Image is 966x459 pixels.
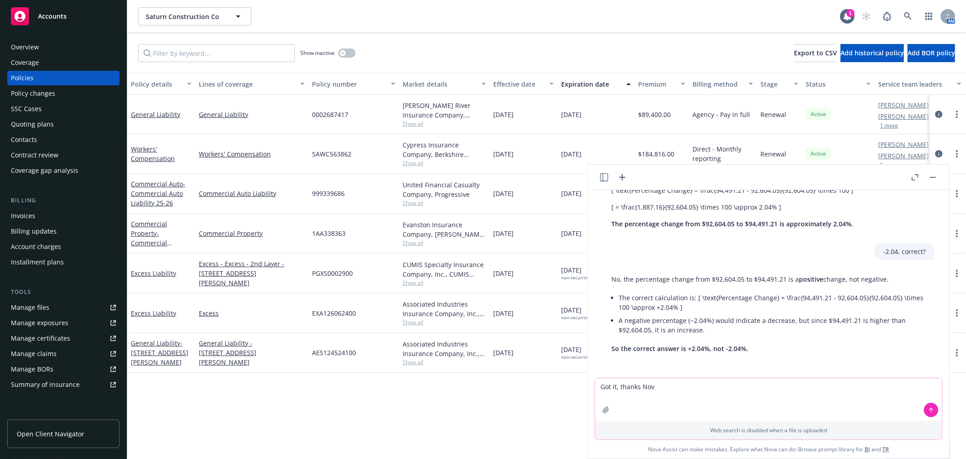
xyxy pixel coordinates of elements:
button: Add historical policy [841,44,904,62]
div: Status [806,79,861,89]
button: 1 more [880,123,898,128]
span: [DATE] [493,229,514,238]
div: Billing updates [11,224,57,239]
button: Policy details [127,73,195,95]
a: Contacts [7,132,120,147]
div: Cypress Insurance Company, Berkshire Hathaway Homestate Companies (BHHC) [403,140,486,159]
div: Billing method [692,79,743,89]
span: [DATE] [493,269,514,278]
a: more [952,268,962,279]
span: Active [809,150,827,158]
div: Associated Industries Insurance Company, Inc., AmTrust Financial Services, CRC Group [403,339,486,358]
button: 1 more [880,162,898,168]
span: [DATE] [493,110,514,119]
a: Excess [199,308,305,318]
a: [PERSON_NAME] [878,140,929,149]
button: Add BOR policy [908,44,955,62]
button: Export to CSV [794,44,837,62]
div: non-recurring [561,354,590,360]
button: Billing method [689,73,757,95]
a: Commercial Auto Liability [199,189,305,198]
a: more [952,188,962,199]
span: - Commercial Auto Liability 25-26 [131,180,185,207]
textarea: Got it, thanks Nov [595,378,942,421]
p: A negative percentage (−2.04%) would indicate a decrease, but since $94,491.21 is higher than $92... [619,316,926,335]
span: [DATE] [493,348,514,357]
div: Manage files [11,300,49,315]
span: Add BOR policy [908,49,955,57]
span: 0002687417 [312,110,348,119]
div: Summary of insurance [11,377,80,392]
div: United Financial Casualty Company, Progressive [403,180,486,199]
span: [DATE] [493,308,514,318]
div: Policies [11,71,34,85]
p: Web search is disabled when a file is uploaded [601,426,937,434]
span: PGXS0002900 [312,269,353,278]
a: more [952,347,962,358]
span: [DATE] [561,110,582,119]
a: more [952,308,962,318]
div: Effective date [493,79,544,89]
button: Policy number [308,73,399,95]
a: Workers' Compensation [131,145,175,163]
a: General Liability [131,110,180,119]
span: [DATE] [561,149,582,159]
a: Contract review [7,148,120,162]
input: Filter by keyword... [138,44,295,62]
a: General Liability [131,339,188,366]
a: Manage certificates [7,331,120,346]
span: 1AA338363 [312,229,346,238]
a: Manage exposures [7,316,120,330]
span: positive [799,275,823,283]
div: Policy changes [11,86,55,101]
a: Excess - Excess - 2nd Layer - [STREET_ADDRESS][PERSON_NAME] [199,259,305,288]
a: SSC Cases [7,102,120,116]
div: Manage certificates [11,331,70,346]
a: Billing updates [7,224,120,239]
span: EXA126062400 [312,308,356,318]
a: Switch app [920,7,938,25]
a: Account charges [7,239,120,254]
span: 999339686 [312,189,345,198]
a: Coverage [7,55,120,70]
a: BI [865,445,870,453]
div: [PERSON_NAME] River Insurance Company, [PERSON_NAME] River Group, CRC Group [403,101,486,120]
span: Nova Assist can make mistakes. Explore what Nova can do: Browse prompt library for and [591,440,946,459]
a: Accounts [7,4,120,29]
span: [DATE] [561,229,582,238]
a: more [952,228,962,239]
span: [DATE] [561,345,590,360]
div: Invoices [11,209,35,223]
button: Status [802,73,875,95]
span: [DATE] [561,265,590,281]
a: Overview [7,40,120,54]
span: [DATE] [493,189,514,198]
div: Stage [760,79,788,89]
a: [PERSON_NAME] [878,112,929,121]
p: [ \text{Percentage Change} = \frac{94,491.21 - 92,604.05}{92,604.05} \times 100 ] [611,186,853,195]
span: - [STREET_ADDRESS][PERSON_NAME] [131,339,188,366]
a: Workers' Compensation [199,149,305,159]
span: The percentage change from $92,604.05 to $94,491.21 is approximately 2.04%. [611,220,853,228]
a: [PERSON_NAME] [878,151,929,161]
button: Expiration date [557,73,634,95]
a: Manage files [7,300,120,315]
a: TR [882,445,889,453]
div: non-recurring [561,275,590,281]
div: Lines of coverage [199,79,295,89]
span: Show all [403,318,486,326]
span: Show inactive [300,49,335,57]
a: Manage claims [7,347,120,361]
span: Accounts [38,13,67,20]
span: [DATE] [561,305,590,321]
div: Market details [403,79,476,89]
div: Tools [7,288,120,297]
div: Manage BORs [11,362,53,376]
div: CUMIS Specialty Insurance Company, Inc., CUMIS Specialty Insurance Company, Inc., CRC Group [403,260,486,279]
span: Show all [403,279,486,287]
span: Active [809,110,827,118]
span: Open Client Navigator [17,429,84,439]
div: Billing [7,196,120,205]
div: Coverage [11,55,39,70]
a: Policy changes [7,86,120,101]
